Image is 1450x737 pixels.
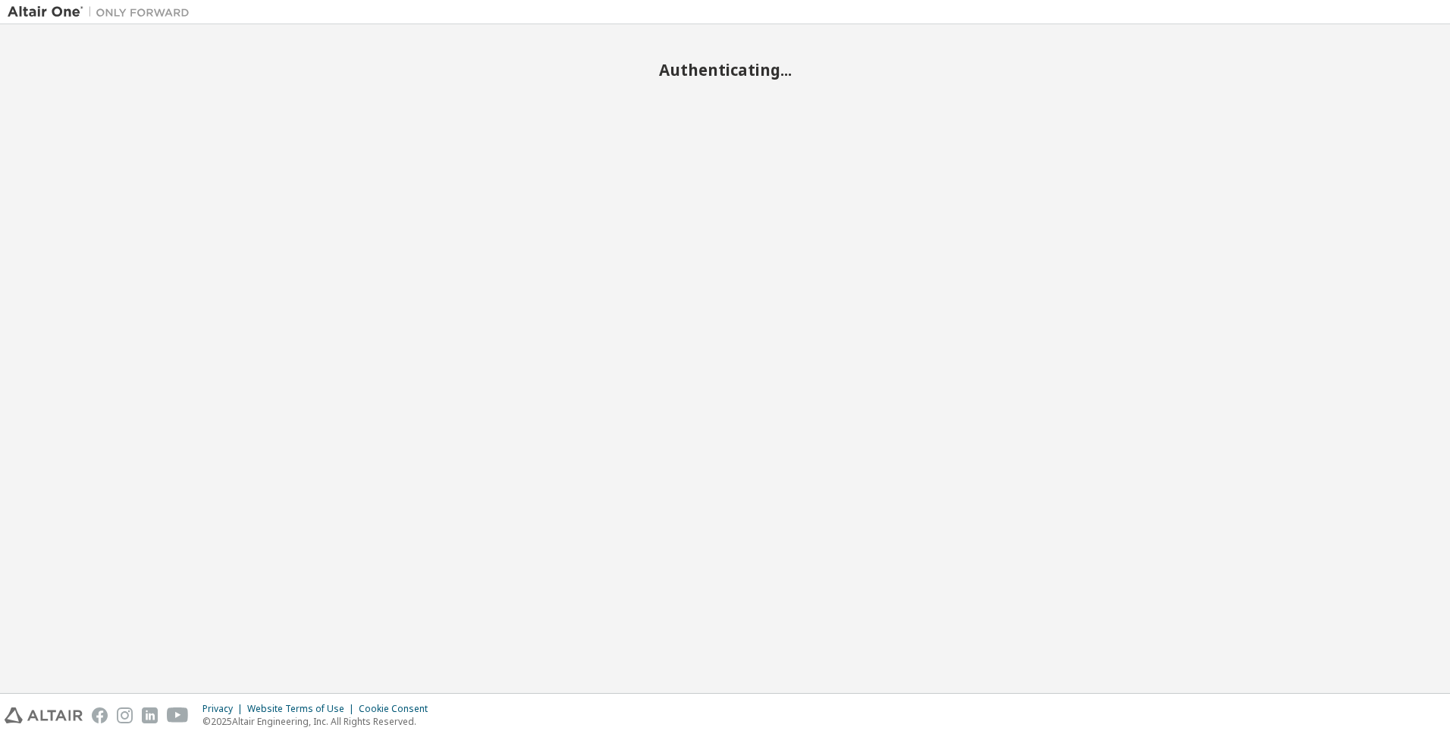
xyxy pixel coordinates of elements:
p: © 2025 Altair Engineering, Inc. All Rights Reserved. [202,715,437,728]
img: youtube.svg [167,707,189,723]
img: altair_logo.svg [5,707,83,723]
div: Cookie Consent [359,703,437,715]
img: facebook.svg [92,707,108,723]
img: linkedin.svg [142,707,158,723]
div: Privacy [202,703,247,715]
img: Altair One [8,5,197,20]
div: Website Terms of Use [247,703,359,715]
img: instagram.svg [117,707,133,723]
h2: Authenticating... [8,60,1442,80]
